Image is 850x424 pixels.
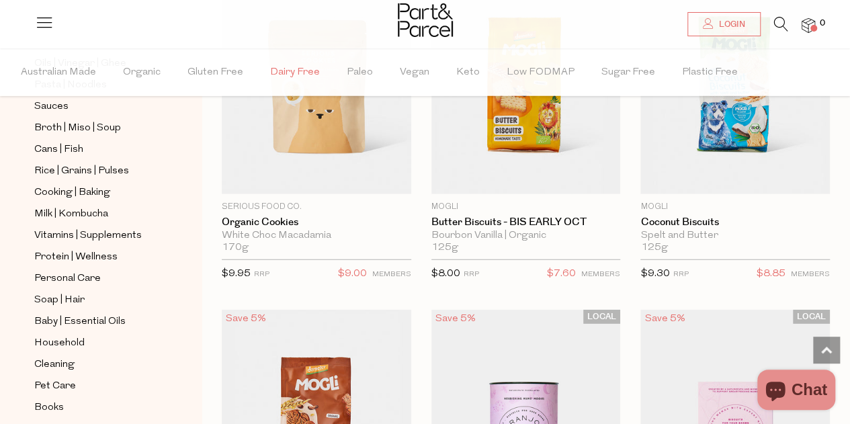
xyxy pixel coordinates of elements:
span: 170g [222,242,249,254]
span: Keto [456,49,480,96]
div: White Choc Macadamia [222,230,411,242]
small: RRP [673,271,688,278]
div: Save 5% [431,310,480,328]
div: Spelt and Butter [640,230,830,242]
img: Part&Parcel [398,3,453,37]
span: Soap | Hair [34,292,85,308]
span: Vitamins | Supplements [34,228,142,244]
span: Low FODMAP [507,49,575,96]
a: Milk | Kombucha [34,206,157,222]
p: MOGLi [431,201,621,213]
small: MEMBERS [372,271,411,278]
span: Paleo [347,49,373,96]
a: Rice | Grains | Pulses [34,163,157,179]
span: Sugar Free [601,49,655,96]
a: Login [687,12,761,36]
span: Plastic Free [682,49,738,96]
span: $9.95 [222,269,251,279]
span: 125g [431,242,458,254]
small: MEMBERS [791,271,830,278]
span: Dairy Free [270,49,320,96]
a: Baby | Essential Oils [34,313,157,330]
a: Cleaning [34,356,157,373]
a: Pet Care [34,378,157,394]
span: LOCAL [583,310,620,324]
a: Soap | Hair [34,292,157,308]
a: Coconut Biscuits [640,216,830,228]
span: Broth | Miso | Soup [34,120,121,136]
span: Household [34,335,85,351]
a: Vitamins | Supplements [34,227,157,244]
p: Serious Food Co. [222,201,411,213]
span: Cans | Fish [34,142,83,158]
span: 0 [816,17,828,30]
small: MEMBERS [581,271,620,278]
span: Personal Care [34,271,101,287]
span: 125g [640,242,667,254]
a: Household [34,335,157,351]
span: $9.00 [338,265,367,283]
span: Organic [123,49,161,96]
a: Broth | Miso | Soup [34,120,157,136]
a: Protein | Wellness [34,249,157,265]
div: Bourbon Vanilla | Organic [431,230,621,242]
span: $8.00 [431,269,460,279]
span: Cooking | Baking [34,185,110,201]
div: Save 5% [222,310,270,328]
span: Books [34,400,64,416]
a: 0 [802,18,815,32]
div: Save 5% [640,310,689,328]
span: Baby | Essential Oils [34,314,126,330]
a: Cans | Fish [34,141,157,158]
span: LOCAL [793,310,830,324]
span: Rice | Grains | Pulses [34,163,129,179]
a: Cooking | Baking [34,184,157,201]
span: Gluten Free [187,49,243,96]
inbox-online-store-chat: Shopify online store chat [753,370,839,413]
span: Milk | Kombucha [34,206,108,222]
span: $7.60 [547,265,576,283]
a: Books [34,399,157,416]
p: MOGLi [640,201,830,213]
a: Organic Cookies [222,216,411,228]
small: RRP [464,271,479,278]
span: Cleaning [34,357,75,373]
span: Login [716,19,745,30]
span: Pet Care [34,378,76,394]
span: Australian Made [21,49,96,96]
small: RRP [254,271,269,278]
span: Protein | Wellness [34,249,118,265]
a: Personal Care [34,270,157,287]
span: $9.30 [640,269,669,279]
span: $8.85 [757,265,785,283]
span: Vegan [400,49,429,96]
a: Sauces [34,98,157,115]
a: Butter Biscuits - BIS EARLY OCT [431,216,621,228]
span: Sauces [34,99,69,115]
